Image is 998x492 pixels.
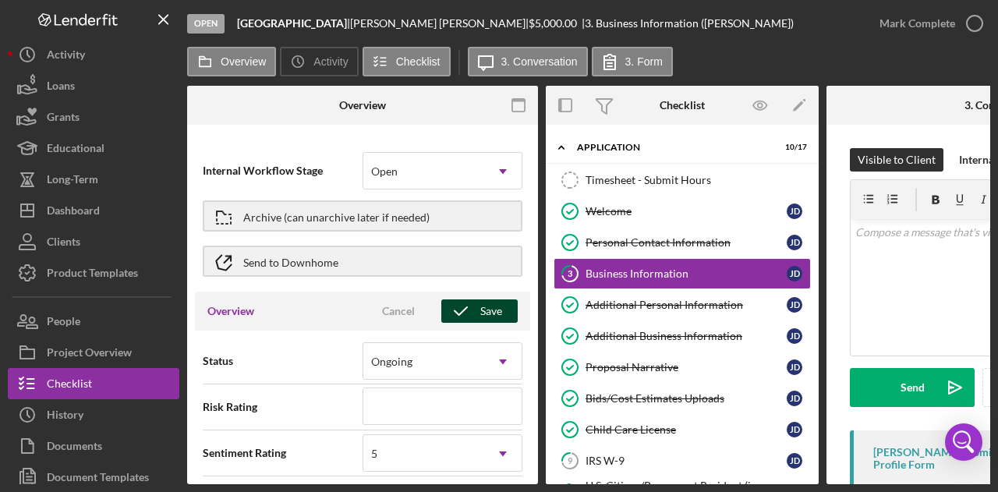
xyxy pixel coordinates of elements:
[47,399,83,434] div: History
[582,17,794,30] div: | 3. Business Information ([PERSON_NAME])
[660,99,705,111] div: Checklist
[8,368,179,399] button: Checklist
[8,306,179,337] button: People
[187,47,276,76] button: Overview
[203,163,363,179] span: Internal Workflow Stage
[554,320,811,352] a: Additional Business InformationJD
[787,359,802,375] div: J D
[586,361,787,373] div: Proposal Narrative
[237,16,347,30] b: [GEOGRAPHIC_DATA]
[554,414,811,445] a: Child Care LicenseJD
[47,226,80,261] div: Clients
[586,330,787,342] div: Additional Business Information
[47,430,102,465] div: Documents
[371,356,412,368] div: Ongoing
[901,368,925,407] div: Send
[586,455,787,467] div: IRS W-9
[8,257,179,288] button: Product Templates
[850,368,975,407] button: Send
[243,202,430,230] div: Archive (can unarchive later if needed)
[47,195,100,230] div: Dashboard
[554,352,811,383] a: Proposal NarrativeJD
[359,299,437,323] button: Cancel
[203,445,363,461] span: Sentiment Rating
[8,430,179,462] button: Documents
[787,204,802,219] div: J D
[8,70,179,101] button: Loans
[47,257,138,292] div: Product Templates
[350,17,529,30] div: [PERSON_NAME] [PERSON_NAME] |
[864,8,990,39] button: Mark Complete
[586,205,787,218] div: Welcome
[568,455,573,465] tspan: 9
[529,17,582,30] div: $5,000.00
[47,101,80,136] div: Grants
[47,368,92,403] div: Checklist
[850,148,943,172] button: Visible to Client
[787,297,802,313] div: J D
[586,423,787,436] div: Child Care License
[47,306,80,341] div: People
[501,55,578,68] label: 3. Conversation
[371,165,398,178] div: Open
[568,268,572,278] tspan: 3
[554,196,811,227] a: WelcomeJD
[237,17,350,30] div: |
[554,227,811,258] a: Personal Contact InformationJD
[787,235,802,250] div: J D
[207,303,254,319] h3: Overview
[8,39,179,70] button: Activity
[8,226,179,257] button: Clients
[8,101,179,133] button: Grants
[787,266,802,281] div: J D
[858,148,936,172] div: Visible to Client
[554,445,811,476] a: 9IRS W-9JD
[468,47,588,76] button: 3. Conversation
[586,236,787,249] div: Personal Contact Information
[280,47,358,76] button: Activity
[221,55,266,68] label: Overview
[203,399,363,415] span: Risk Rating
[787,328,802,344] div: J D
[8,195,179,226] button: Dashboard
[8,337,179,368] button: Project Overview
[8,164,179,195] button: Long-Term
[554,383,811,414] a: Bids/Cost Estimates UploadsJD
[8,133,179,164] button: Educational
[787,422,802,437] div: J D
[203,246,522,277] button: Send to Downhome
[787,453,802,469] div: J D
[8,399,179,430] a: History
[203,200,522,232] button: Archive (can unarchive later if needed)
[787,391,802,406] div: J D
[945,423,982,461] div: Open Intercom Messenger
[625,55,663,68] label: 3. Form
[187,14,225,34] div: Open
[779,143,807,152] div: 10 / 17
[554,165,811,196] a: Timesheet - Submit Hours
[339,99,386,111] div: Overview
[879,8,955,39] div: Mark Complete
[959,148,997,172] div: Internal
[396,55,441,68] label: Checklist
[586,174,810,186] div: Timesheet - Submit Hours
[47,133,104,168] div: Educational
[586,299,787,311] div: Additional Personal Information
[243,247,338,275] div: Send to Downhome
[47,337,132,372] div: Project Overview
[586,392,787,405] div: Bids/Cost Estimates Uploads
[554,289,811,320] a: Additional Personal InformationJD
[382,299,415,323] div: Cancel
[441,299,518,323] button: Save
